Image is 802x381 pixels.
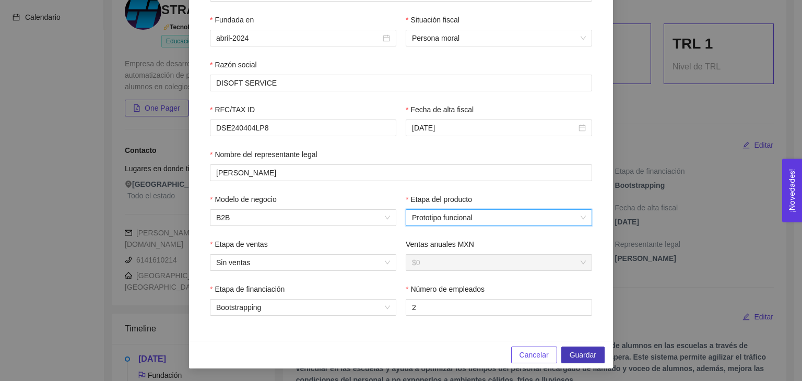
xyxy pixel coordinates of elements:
[406,104,474,115] label: Fecha de alta fiscal
[210,283,285,295] label: Etapa de financiación
[383,34,390,42] span: close-circle
[406,14,459,26] label: Situación fiscal
[210,194,277,205] label: Modelo de negocio
[561,347,605,363] button: Guardar
[412,255,586,270] span: $0
[210,149,317,160] label: Nombre del representante legal
[579,124,586,132] span: close-circle
[406,239,474,250] label: Ventas anuales MXN
[570,349,596,361] span: Guardar
[210,164,592,181] input: Nombre del representante legal
[210,239,268,250] label: Etapa de ventas
[216,210,390,225] span: B2B
[210,120,396,136] input: RFC/TAX ID
[216,32,381,44] input: Fundada en
[216,255,390,270] span: Sin ventas
[210,75,592,91] input: Razón social
[782,159,802,222] button: Open Feedback Widget
[583,308,589,315] span: down
[412,30,586,46] span: Persona moral
[412,122,576,134] input: Fecha de alta fiscal
[580,307,592,315] span: Decrease Value
[406,194,472,205] label: Etapa del producto
[406,283,485,295] label: Número de empleados
[406,300,592,315] input: Número de empleados
[583,301,589,307] span: up
[210,59,257,70] label: Razón social
[210,104,255,115] label: RFC/TAX ID
[580,300,592,307] span: Increase Value
[216,300,390,315] span: Bootstrapping
[412,210,586,225] span: Prototipo funcional
[520,349,549,361] span: Cancelar
[210,14,254,26] label: Fundada en
[511,347,557,363] button: Cancelar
